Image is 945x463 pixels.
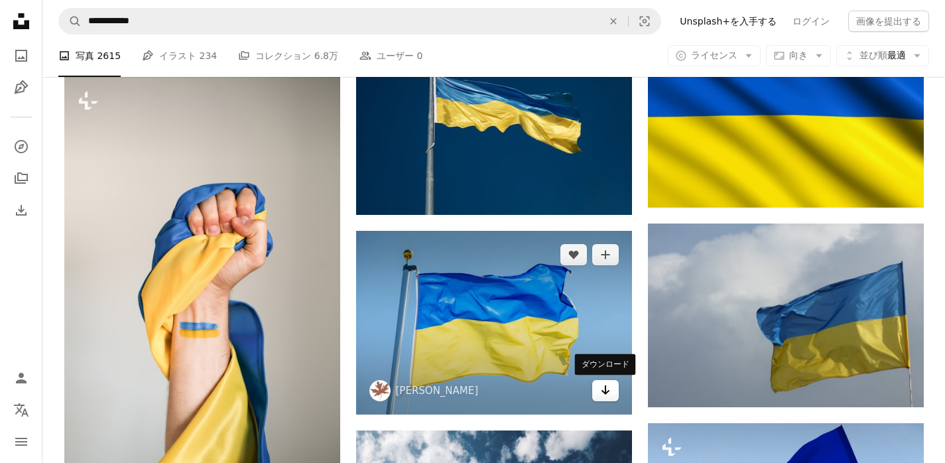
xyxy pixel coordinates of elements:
[836,45,929,66] button: 並び順最適
[648,21,924,208] img: ウクライナの旗が風に揺れている
[356,31,632,215] img: ウクライナの旗は空高く飛んでいます
[691,50,737,60] span: ライセンス
[314,48,338,63] span: 6.8万
[8,133,34,160] a: 探す
[648,309,924,321] a: 空を飛ぶ青と黄色の旗
[848,11,929,32] button: 画像を提出する
[8,429,34,455] button: メニュー
[8,8,34,37] a: ホーム — Unsplash
[592,244,619,265] button: コレクションに追加する
[356,316,632,328] a: 風になびく青と黄色の旗
[560,244,587,265] button: いいね！
[369,380,391,401] img: Richard Bellのプロフィールを見る
[416,48,422,63] span: 0
[359,34,422,77] a: ユーザー 0
[356,117,632,129] a: ウクライナの旗は空高く飛んでいます
[200,48,218,63] span: 234
[592,380,619,401] a: ダウンロード
[142,34,217,77] a: イラスト 234
[668,45,761,66] button: ライセンス
[8,74,34,101] a: イラスト
[396,384,479,397] a: [PERSON_NAME]
[859,50,887,60] span: 並び順
[648,107,924,119] a: ウクライナの旗が風に揺れている
[785,11,838,32] a: ログイン
[8,197,34,224] a: ダウンロード履歴
[64,278,340,290] a: 黄色と青のスカーフで顔を覆っている人
[766,45,831,66] button: 向き
[59,9,82,34] button: Unsplashで検索する
[8,42,34,69] a: 写真
[8,397,34,423] button: 言語
[575,354,636,375] div: ダウンロード
[648,224,924,407] img: 空を飛ぶ青と黄色の旗
[859,49,906,62] span: 最適
[599,9,628,34] button: 全てクリア
[238,34,338,77] a: コレクション 6.8万
[629,9,661,34] button: ビジュアル検索
[672,11,785,32] a: Unsplash+を入手する
[356,231,632,415] img: 風になびく青と黄色の旗
[789,50,808,60] span: 向き
[58,8,661,34] form: サイト内でビジュアルを探す
[8,365,34,391] a: ログイン / 登録する
[8,165,34,192] a: コレクション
